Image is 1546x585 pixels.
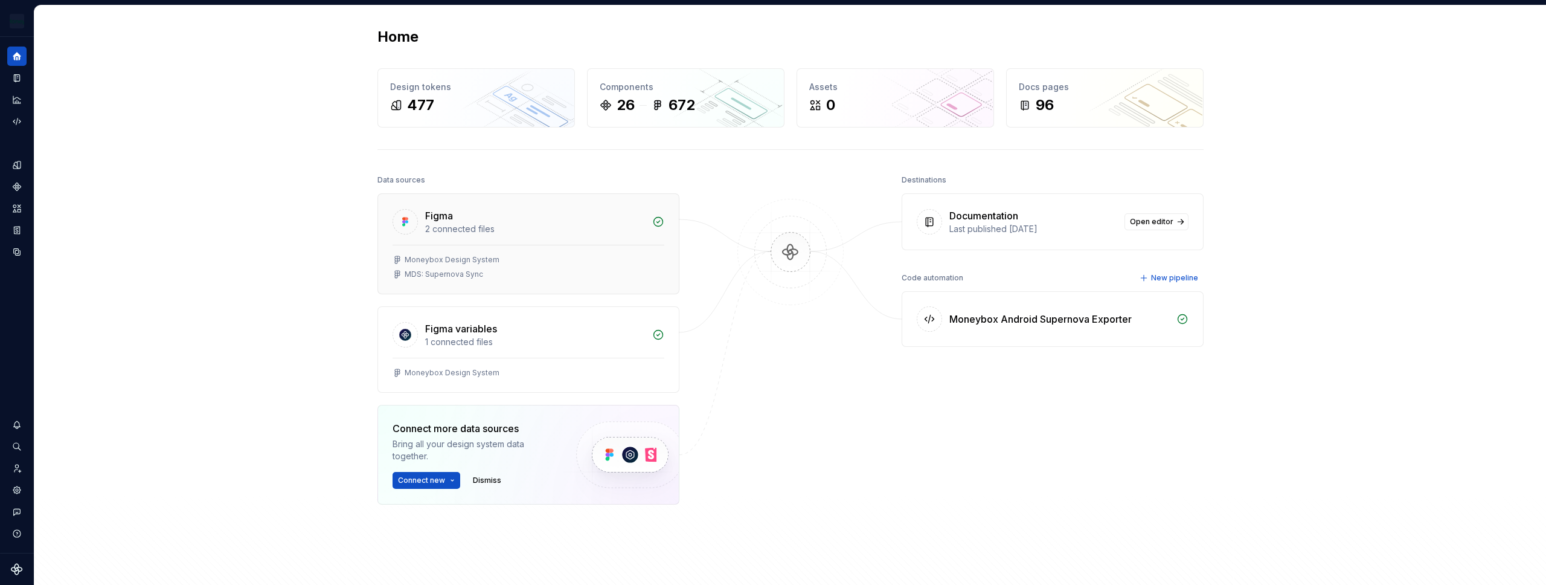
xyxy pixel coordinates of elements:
button: Notifications [7,415,27,435]
a: Settings [7,480,27,500]
div: Components [600,81,772,93]
a: Components [7,177,27,196]
button: Dismiss [467,472,507,489]
div: Moneybox Android Supernova Exporter [949,312,1132,326]
span: Dismiss [473,476,501,485]
div: Data sources [377,172,425,189]
div: 96 [1036,95,1054,115]
svg: Supernova Logo [11,563,23,575]
a: Assets [7,199,27,218]
button: New pipeline [1136,270,1204,286]
div: Documentation [949,208,1018,223]
a: Docs pages96 [1006,68,1204,128]
a: Documentation [7,68,27,88]
a: Figma variables1 connected filesMoneybox Design System [377,306,679,393]
a: Components26672 [587,68,784,128]
a: Analytics [7,90,27,109]
button: Contact support [7,502,27,522]
div: Design tokens [390,81,562,93]
div: 672 [669,95,695,115]
div: Moneybox Design System [405,255,499,265]
span: Open editor [1130,217,1173,227]
a: Invite team [7,459,27,478]
a: Design tokens [7,155,27,175]
div: 2 connected files [425,223,645,235]
div: Destinations [902,172,946,189]
a: Data sources [7,242,27,262]
a: Figma2 connected filesMoneybox Design SystemMDS: Supernova Sync [377,193,679,294]
button: Search ⌘K [7,437,27,456]
div: 1 connected files [425,336,645,348]
div: Code automation [902,270,963,286]
a: Open editor [1124,213,1188,230]
div: 26 [617,95,635,115]
div: Figma [425,208,453,223]
span: Connect new [398,476,445,485]
div: Last published [DATE] [949,223,1117,235]
a: Home [7,47,27,66]
a: Assets0 [797,68,994,128]
div: Moneybox Design System [405,368,499,378]
div: Bring all your design system data together. [393,438,556,462]
span: New pipeline [1151,273,1198,283]
div: Connect more data sources [393,421,556,436]
div: Docs pages [1019,81,1191,93]
div: Assets [809,81,981,93]
a: Design tokens477 [377,68,575,128]
div: 0 [826,95,835,115]
div: 477 [407,95,434,115]
h2: Home [377,27,419,47]
div: MDS: Supernova Sync [405,270,483,279]
img: c17557e8-ebdc-49e2-ab9e-7487adcf6d53.png [10,14,24,28]
a: Storybook stories [7,221,27,240]
a: Code automation [7,112,27,131]
div: Figma variables [425,322,497,336]
button: Connect new [393,472,460,489]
